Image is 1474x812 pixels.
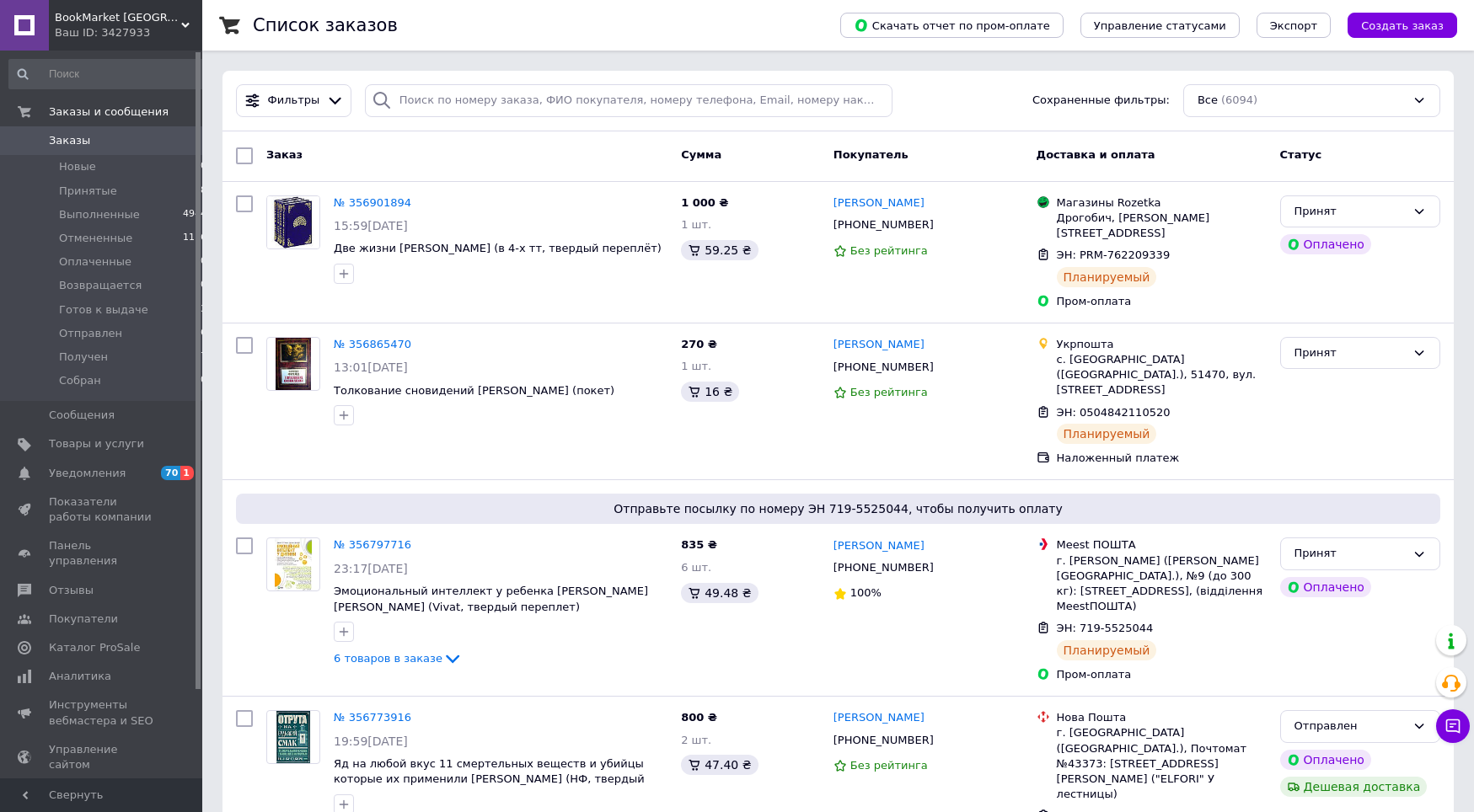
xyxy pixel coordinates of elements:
[334,735,408,748] span: 19:59[DATE]
[850,759,928,772] span: Без рейтинга
[681,711,717,724] span: 800 ₴
[266,710,320,764] a: Фото товару
[1057,622,1154,634] span: ЭН: 719-5525044
[334,361,408,374] span: 13:01[DATE]
[59,302,148,318] span: Готов к выдаче
[267,196,319,248] img: Фото товару
[833,538,925,554] a: [PERSON_NAME]
[334,338,411,350] a: № 356865470
[1057,195,1267,211] div: Магазины Rozetka
[1057,248,1171,261] span: ЭН: PRM-762209339
[201,373,206,388] span: 0
[49,133,90,148] span: Заказы
[201,326,206,341] span: 6
[49,538,156,569] span: Панель управления
[1057,451,1267,466] div: Наложенный платеж
[681,382,739,402] div: 16 ₴
[334,652,442,665] span: 6 товаров в заказе
[830,214,937,236] div: [PHONE_NUMBER]
[1198,93,1218,109] span: Все
[1294,203,1406,221] div: Принят
[49,494,156,525] span: Показатели работы компании
[49,466,126,481] span: Уведомления
[334,711,411,724] a: № 356773916
[334,219,408,232] span: 15:59[DATE]
[49,669,111,684] span: Аналитика
[334,242,662,254] a: Две жизни [PERSON_NAME] (в 4-х тт, твердый переплёт)
[830,356,937,378] div: [PHONE_NUMBER]
[681,734,711,746] span: 2 шт.
[1057,553,1267,615] div: г. [PERSON_NAME] ([PERSON_NAME][GEOGRAPHIC_DATA].), №9 (до 300 кг): [STREET_ADDRESS], (відділення...
[201,184,206,199] span: 8
[1294,545,1406,563] div: Принят
[183,207,206,222] span: 4944
[49,408,115,423] span: Сообщения
[1057,352,1267,398] div: с. [GEOGRAPHIC_DATA] ([GEOGRAPHIC_DATA].), 51470, вул. [STREET_ADDRESS]
[833,195,925,211] a: [PERSON_NAME]
[266,337,320,391] a: Фото товару
[8,59,208,89] input: Поиск
[266,537,320,591] a: Фото товару
[681,338,717,350] span: 270 ₴
[59,373,101,388] span: Собран
[59,184,117,199] span: Принятые
[180,466,194,480] span: 1
[1057,710,1267,725] div: Нова Пошта
[276,711,310,763] img: Фото товару
[1037,148,1155,161] span: Доставка и оплата
[183,231,206,246] span: 1116
[334,757,645,801] a: Яд на любой вкус 11 смертельных веществ и убийцы которые их применили [PERSON_NAME] (НФ, твердый ...
[268,93,320,109] span: Фильтры
[1294,718,1406,735] div: Отправлен
[59,326,122,341] span: Отправлен
[1294,345,1406,362] div: Принят
[161,466,180,480] span: 70
[1057,725,1267,802] div: г. [GEOGRAPHIC_DATA] ([GEOGRAPHIC_DATA].), Почтомат №43373: [STREET_ADDRESS][PERSON_NAME] ("ELFOR...
[59,350,108,365] span: Получен
[201,350,206,365] span: 7
[49,104,169,120] span: Заказы и сообщения
[1057,294,1267,309] div: Пром-оплата
[49,612,118,627] span: Покупатели
[201,159,206,174] span: 0
[1057,406,1171,419] span: ЭН: 0504842110520
[266,148,303,161] span: Заказ
[275,538,313,590] img: Фото товару
[681,538,717,551] span: 835 ₴
[1057,267,1157,287] div: Планируемый
[334,384,614,397] a: Толкование сновидений [PERSON_NAME] (покет)
[1436,709,1470,743] button: Чат с покупателем
[1057,667,1267,682] div: Пром-оплата
[1270,19,1317,32] span: Экспорт
[1057,211,1267,241] div: Дрогобич, [PERSON_NAME][STREET_ADDRESS]
[49,697,156,728] span: Инструменты вебмастера и SEO
[59,254,131,270] span: Оплаченные
[1361,19,1444,32] span: Создать заказ
[1280,777,1428,797] div: Дешевая доставка
[681,148,721,161] span: Сумма
[59,207,140,222] span: Выполненные
[243,500,1434,517] span: Отправьте посылку по номеру ЭН 719-5525044, чтобы получить оплату
[681,218,711,231] span: 1 шт.
[49,742,156,772] span: Управление сайтом
[681,240,758,260] div: 59.25 ₴
[334,585,648,613] a: Эмоциональный интеллект у ребенка [PERSON_NAME] [PERSON_NAME] (Vivat, твердый переплет)
[1331,19,1457,31] a: Создать заказ
[55,25,202,40] div: Ваш ID: 3427933
[59,278,142,293] span: Возвращается
[1080,13,1240,38] button: Управление статусами
[1348,13,1457,38] button: Создать заказ
[830,557,937,579] div: [PHONE_NUMBER]
[334,538,411,551] a: № 356797716
[334,652,463,665] a: 6 товаров в заказе
[59,159,96,174] span: Новые
[681,360,711,372] span: 1 шт.
[830,729,937,751] div: [PHONE_NUMBER]
[850,586,882,599] span: 100%
[1221,93,1257,106] span: (6094)
[681,583,758,603] div: 49.48 ₴
[59,231,132,246] span: Отмененные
